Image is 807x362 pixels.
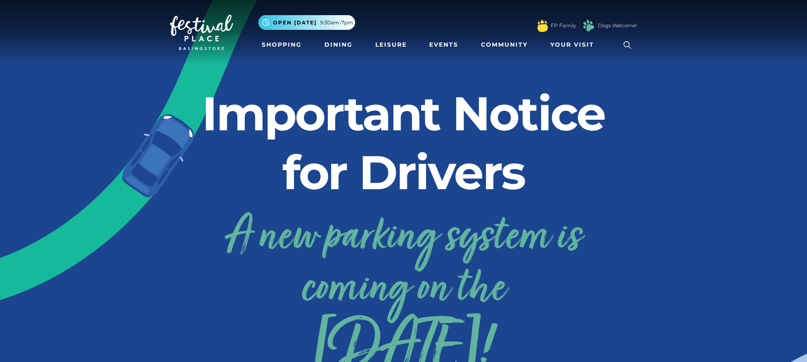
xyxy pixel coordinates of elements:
span: Your Visit [550,40,594,49]
h2: Important Notice for Drivers [170,84,637,202]
a: Your Visit [547,37,602,53]
img: Festival Place Logo [170,15,233,50]
a: FP Family [551,22,576,29]
a: Leisure [372,37,410,53]
a: Shopping [258,37,305,53]
a: Events [426,37,462,53]
a: Dining [321,37,356,53]
span: 9.30am-7pm [320,19,353,26]
span: Open [DATE] [273,19,317,26]
a: Community [478,37,531,53]
a: Dogs Welcome! [598,22,637,29]
button: Open [DATE] 9.30am-7pm [258,15,355,30]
